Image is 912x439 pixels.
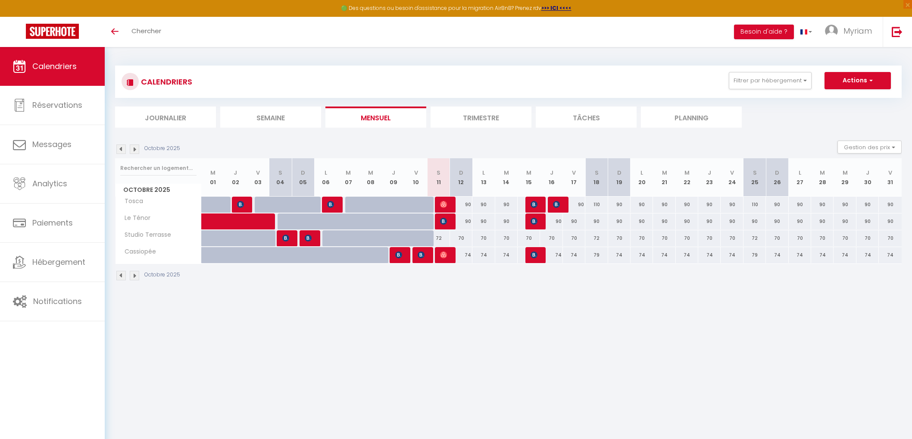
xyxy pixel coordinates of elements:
[617,169,622,177] abbr: D
[721,247,743,263] div: 74
[879,158,902,197] th: 31
[540,213,562,229] div: 90
[653,230,675,246] div: 70
[325,107,426,128] li: Mensuel
[766,247,788,263] div: 74
[540,158,562,197] th: 16
[698,158,721,197] th: 23
[698,247,721,263] div: 74
[743,247,766,263] div: 79
[811,247,834,263] div: 74
[789,247,811,263] div: 74
[327,196,335,213] span: [PERSON_NAME]
[292,158,314,197] th: 05
[563,247,585,263] div: 74
[440,196,448,213] span: [PERSON_NAME]
[518,158,540,197] th: 15
[531,213,538,229] span: [PERSON_NAME]
[482,169,485,177] abbr: L
[117,213,153,223] span: Le Ténor
[32,178,67,189] span: Analytics
[553,196,561,213] span: [PERSON_NAME]
[708,169,711,177] abbr: J
[585,213,608,229] div: 90
[247,158,269,197] th: 03
[721,213,743,229] div: 90
[676,247,698,263] div: 74
[115,107,216,128] li: Journalier
[676,230,698,246] div: 70
[563,230,585,246] div: 70
[120,160,197,176] input: Rechercher un logement...
[526,169,531,177] abbr: M
[729,72,812,89] button: Filtrer par hébergement
[314,158,337,197] th: 06
[325,169,327,177] abbr: L
[653,247,675,263] div: 74
[698,230,721,246] div: 70
[766,158,788,197] th: 26
[117,247,158,257] span: Cassiopée
[392,169,395,177] abbr: J
[504,169,509,177] abbr: M
[743,158,766,197] th: 25
[472,158,495,197] th: 13
[495,197,518,213] div: 90
[125,17,168,47] a: Chercher
[676,197,698,213] div: 90
[440,247,448,263] span: [PERSON_NAME]
[766,213,788,229] div: 90
[414,169,418,177] abbr: V
[721,230,743,246] div: 70
[608,197,631,213] div: 90
[766,197,788,213] div: 90
[789,197,811,213] div: 90
[305,230,312,246] span: [PERSON_NAME]
[820,169,825,177] abbr: M
[721,158,743,197] th: 24
[541,4,572,12] strong: >>> ICI <<<<
[459,169,463,177] abbr: D
[879,247,902,263] div: 74
[472,247,495,263] div: 74
[117,230,173,240] span: Studio Terrasse
[811,213,834,229] div: 90
[437,169,440,177] abbr: S
[540,247,562,263] div: 74
[346,169,351,177] abbr: M
[595,169,599,177] abbr: S
[563,213,585,229] div: 90
[641,107,742,128] li: Planning
[531,196,538,213] span: [PERSON_NAME]
[834,230,856,246] div: 70
[269,158,292,197] th: 04
[834,158,856,197] th: 29
[834,247,856,263] div: 74
[743,197,766,213] div: 110
[237,196,245,213] span: [PERSON_NAME]
[834,197,856,213] div: 90
[789,158,811,197] th: 27
[753,169,757,177] abbr: S
[843,25,872,36] span: Myriam
[32,217,73,228] span: Paiements
[608,213,631,229] div: 90
[799,169,801,177] abbr: L
[440,213,448,229] span: [PERSON_NAME]
[698,213,721,229] div: 90
[359,158,382,197] th: 08
[818,17,883,47] a: ... Myriam
[866,169,869,177] abbr: J
[116,184,201,196] span: Octobre 2025
[234,169,237,177] abbr: J
[585,158,608,197] th: 18
[550,169,553,177] abbr: J
[450,197,472,213] div: 90
[431,107,531,128] li: Trimestre
[684,169,690,177] abbr: M
[144,144,180,153] p: Octobre 2025
[472,197,495,213] div: 90
[495,158,518,197] th: 14
[730,169,734,177] abbr: V
[472,213,495,229] div: 90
